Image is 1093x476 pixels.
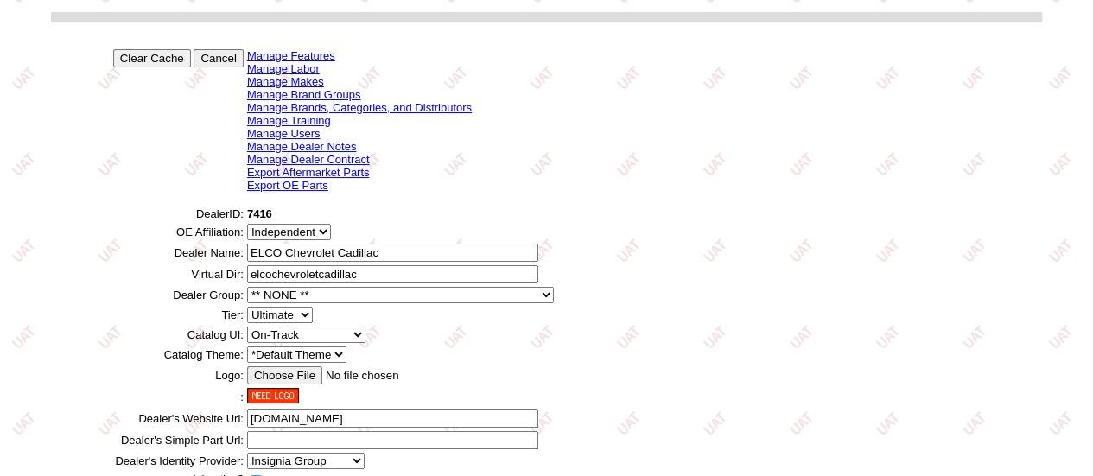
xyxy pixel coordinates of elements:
td: Logo: [51,365,245,385]
img: Need_logo.gif [247,388,299,403]
a: Manage Users [247,127,321,140]
input: Clear Cache [113,49,191,67]
td: OE Affiliation: [51,223,245,241]
input: Example: www.SimplePart.com/JoeDealer [247,431,538,449]
a: Export Aftermarket Parts [247,166,370,179]
a: Manage Features [247,49,335,62]
td: DealerID: [51,206,245,221]
td: Catalog Theme: [51,346,245,364]
a: Manage Dealer Notes [247,140,356,153]
td: : [51,387,245,407]
a: Manage Dealer Contract [247,153,370,166]
span: 7416 [247,207,272,220]
td: Virtual Dir: [51,264,245,284]
a: Manage Brand Groups [247,88,361,101]
td: Dealer Group: [51,286,245,304]
td: Dealer's Simple Part Url: [51,430,245,450]
td: Dealer's Website Url: [51,409,245,428]
a: Manage Brands, Categories, and Distributors [247,101,472,114]
td: Catalog UI: [51,326,245,344]
a: Manage Training [247,114,331,127]
input: Cancel [194,49,244,67]
input: Example: www.JoeDealer.com [247,409,538,428]
td: Dealer Name: [51,243,245,263]
a: Manage Makes [247,75,324,88]
td: Dealer's Identity Provider: [51,452,245,470]
td: Tier: [51,306,245,324]
a: Export OE Parts [247,179,328,192]
a: Manage Labor [247,62,320,75]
